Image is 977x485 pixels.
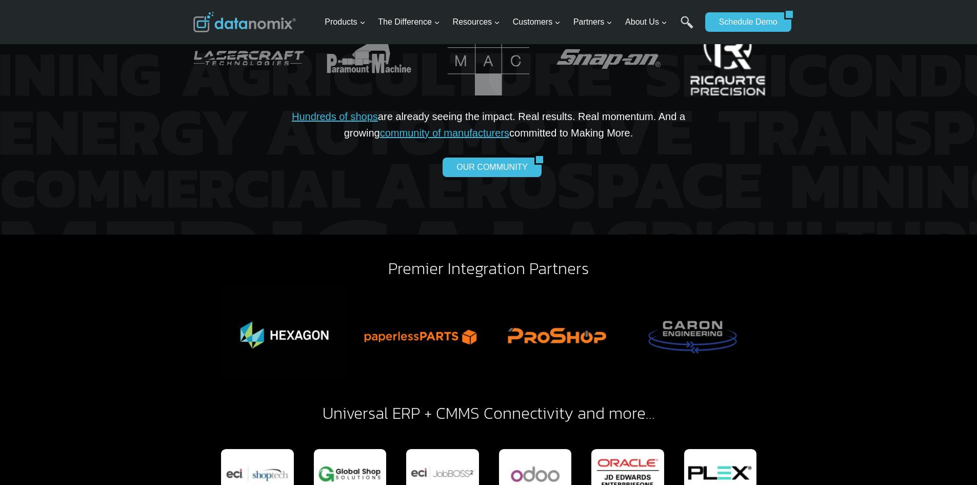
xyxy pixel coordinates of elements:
iframe: Popup CTA [5,303,170,480]
img: Datanomix Customer, Paramount Machine [313,21,425,95]
a: Schedule Demo [705,12,784,32]
span: Customers [513,15,561,29]
div: 3 of 26 [552,21,664,95]
span: About Us [625,15,667,29]
a: Hundreds of shops [292,111,378,122]
p: are already seeing the impact. Real results. Real momentum. And a growing committed to Making More. [259,108,719,141]
span: Phone number [231,43,277,52]
h2: Premier Integration Partners [193,260,784,277]
div: 5 of 6 [493,285,620,380]
img: Datanomix + Caron Engineering [629,285,756,380]
div: 4 of 6 [357,285,484,380]
a: Privacy Policy [139,229,173,236]
div: 2 of 26 [432,21,545,95]
h2: Universal ERP + CMMS Connectivity and more… [193,405,784,421]
span: The Difference [378,15,440,29]
img: Datanomix + Paperless Parts [357,285,484,380]
span: Last Name [231,1,264,10]
img: Datanomix Customer, Snapon [552,21,664,95]
div: 4 of 26 [671,21,784,95]
img: Datanomix + Hexagon Manufacturing Intelligence [221,285,348,380]
a: OUR COMMUNITY [443,158,534,177]
nav: Primary Navigation [321,6,700,39]
span: Resources [453,15,500,29]
img: Datanomix [193,12,296,32]
span: Partners [573,15,612,29]
div: 3 of 6 [221,285,348,380]
img: Datanomix Customer - Ricaurte Precision [671,21,784,95]
a: Terms [115,229,130,236]
div: 26 of 26 [193,21,306,95]
div: Photo Gallery Carousel [221,285,756,380]
a: Search [681,16,693,39]
img: Datanomix Customer, Pazmac Inc. [432,21,545,95]
div: 1 of 26 [313,21,425,95]
a: community of manufacturers [380,127,509,139]
span: Products [325,15,365,29]
div: Photo Gallery Carousel [193,21,784,95]
img: Datanomix + ProShop ERP [493,285,620,380]
span: State/Region [231,127,270,136]
div: 6 of 6 [629,285,756,380]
